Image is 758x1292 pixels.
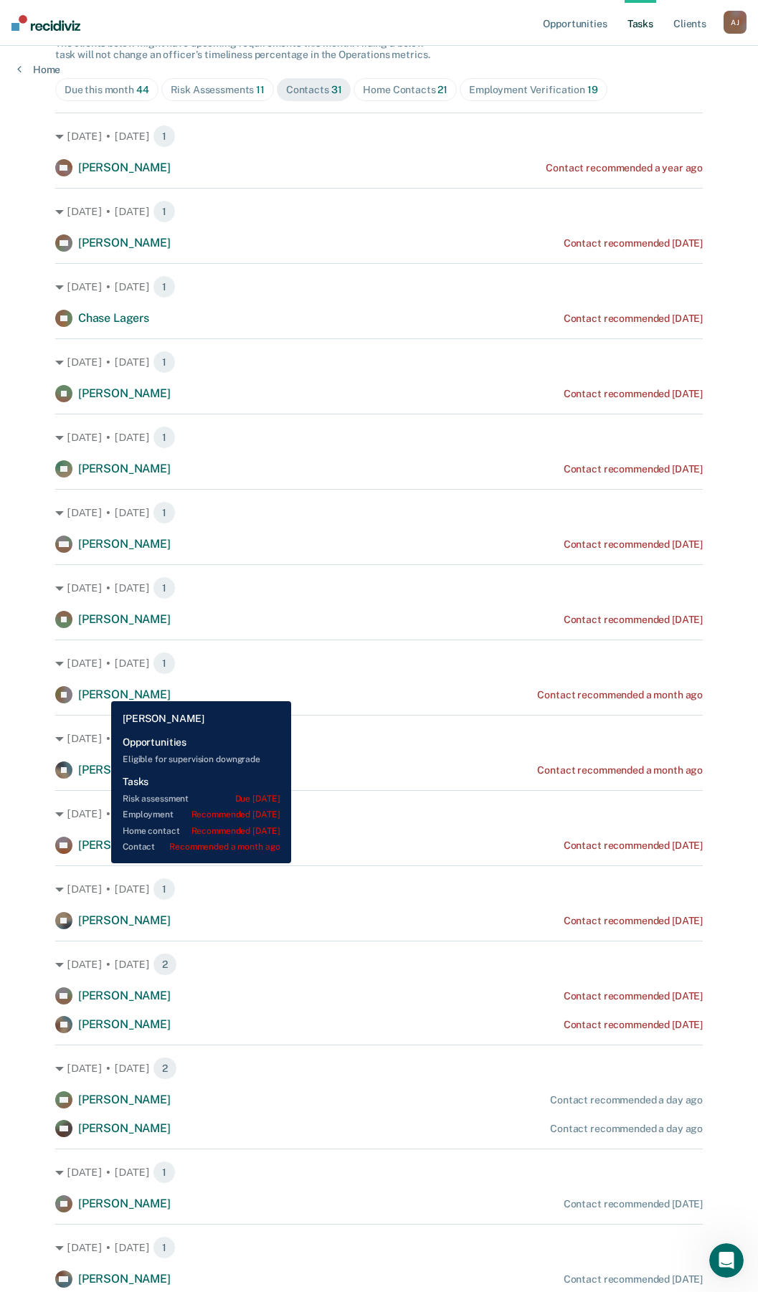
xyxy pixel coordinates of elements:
[55,275,703,298] div: [DATE] • [DATE] 1
[171,84,265,96] div: Risk Assessments
[78,1017,171,1031] span: [PERSON_NAME]
[153,802,176,825] span: 1
[153,125,176,148] span: 1
[136,84,149,95] span: 44
[153,351,176,374] span: 1
[564,614,703,626] div: Contact recommended [DATE]
[564,538,703,551] div: Contact recommended [DATE]
[78,838,171,852] span: [PERSON_NAME]
[55,125,703,148] div: [DATE] • [DATE] 1
[78,688,171,701] span: [PERSON_NAME]
[587,84,598,95] span: 19
[55,37,430,61] span: The clients below might have upcoming requirements this month. Hiding a below task will not chang...
[17,63,60,76] a: Home
[564,463,703,475] div: Contact recommended [DATE]
[78,386,171,400] span: [PERSON_NAME]
[55,501,703,524] div: [DATE] • [DATE] 1
[153,1236,176,1259] span: 1
[550,1123,703,1135] div: Contact recommended a day ago
[153,953,177,976] span: 2
[55,727,703,750] div: [DATE] • [DATE] 1
[78,462,171,475] span: [PERSON_NAME]
[550,1094,703,1106] div: Contact recommended a day ago
[153,576,176,599] span: 1
[55,1236,703,1259] div: [DATE] • [DATE] 1
[55,351,703,374] div: [DATE] • [DATE] 1
[78,1121,171,1135] span: [PERSON_NAME]
[153,501,176,524] span: 1
[78,161,171,174] span: [PERSON_NAME]
[55,1161,703,1184] div: [DATE] • [DATE] 1
[564,1019,703,1031] div: Contact recommended [DATE]
[724,11,747,34] div: A J
[256,84,265,95] span: 11
[546,162,703,174] div: Contact recommended a year ago
[153,652,176,675] span: 1
[78,236,171,250] span: [PERSON_NAME]
[153,727,176,750] span: 1
[564,840,703,852] div: Contact recommended [DATE]
[564,990,703,1002] div: Contact recommended [DATE]
[78,1272,171,1286] span: [PERSON_NAME]
[78,913,171,927] span: [PERSON_NAME]
[55,802,703,825] div: [DATE] • [DATE] 1
[153,275,176,298] span: 1
[363,84,447,96] div: Home Contacts
[537,764,703,776] div: Contact recommended a month ago
[564,1273,703,1286] div: Contact recommended [DATE]
[78,989,171,1002] span: [PERSON_NAME]
[564,915,703,927] div: Contact recommended [DATE]
[153,200,176,223] span: 1
[78,1197,171,1210] span: [PERSON_NAME]
[55,878,703,901] div: [DATE] • [DATE] 1
[65,84,149,96] div: Due this month
[78,537,171,551] span: [PERSON_NAME]
[153,1057,177,1080] span: 2
[564,388,703,400] div: Contact recommended [DATE]
[564,237,703,250] div: Contact recommended [DATE]
[55,652,703,675] div: [DATE] • [DATE] 1
[153,426,176,449] span: 1
[564,313,703,325] div: Contact recommended [DATE]
[564,1198,703,1210] div: Contact recommended [DATE]
[78,311,149,325] span: Chase Lagers
[469,84,597,96] div: Employment Verification
[286,84,342,96] div: Contacts
[78,763,171,776] span: [PERSON_NAME]
[724,11,747,34] button: AJ
[437,84,447,95] span: 21
[331,84,342,95] span: 31
[55,426,703,449] div: [DATE] • [DATE] 1
[55,1057,703,1080] div: [DATE] • [DATE] 2
[78,1093,171,1106] span: [PERSON_NAME]
[537,689,703,701] div: Contact recommended a month ago
[11,15,80,31] img: Recidiviz
[55,953,703,976] div: [DATE] • [DATE] 2
[153,878,176,901] span: 1
[709,1243,744,1278] iframe: Intercom live chat
[55,576,703,599] div: [DATE] • [DATE] 1
[153,1161,176,1184] span: 1
[55,200,703,223] div: [DATE] • [DATE] 1
[78,612,171,626] span: [PERSON_NAME]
